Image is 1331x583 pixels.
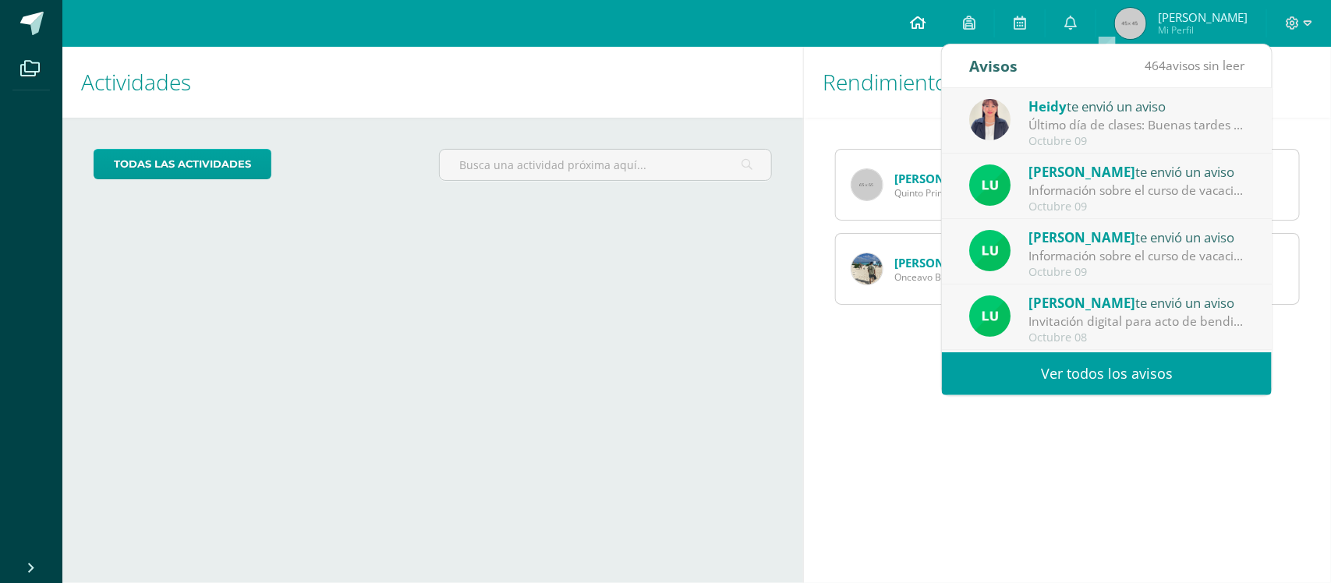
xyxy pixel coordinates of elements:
span: Quinto Primaria [894,186,987,200]
div: te envió un aviso [1028,96,1245,116]
div: Octubre 09 [1028,135,1245,148]
div: Último día de clases: Buenas tardes estimadas familias de: Primaria Básicos y Cuarto bachillerato... [1028,116,1245,134]
h1: Actividades [81,47,784,118]
span: [PERSON_NAME] [1028,228,1135,246]
span: Heidy [1028,97,1067,115]
h1: Rendimiento de mis hijos [823,47,1312,118]
input: Busca una actividad próxima aquí... [440,150,771,180]
img: f390e24f66707965f78b76f0b43abcb8.png [969,99,1011,140]
img: 45x45 [1115,8,1146,39]
a: [PERSON_NAME] [894,171,987,186]
a: Ver todos los avisos [942,352,1272,395]
div: Información sobre el curso de vacaciones: Buen día estimada comunidad. Esperamos que se encuentre... [1028,182,1245,200]
img: 54f82b4972d4d37a72c9d8d1d5f4dac6.png [969,295,1011,337]
a: [PERSON_NAME] [894,255,987,270]
div: Información sobre el curso de vacaciones: Buen día estimada comunidad. Esperamos que se encuentre... [1028,247,1245,265]
span: 464 [1145,57,1166,74]
img: 65x65 [851,169,883,200]
img: 6bf3d03c56941dca4a010f7ba8a1c5cb.png [851,253,883,284]
span: Onceavo Bachillerato [894,270,987,284]
img: 54f82b4972d4d37a72c9d8d1d5f4dac6.png [969,230,1011,271]
div: te envió un aviso [1028,292,1245,313]
span: [PERSON_NAME] [1158,9,1248,25]
img: 54f82b4972d4d37a72c9d8d1d5f4dac6.png [969,164,1011,206]
div: Invitación digital para acto de bendición - Bach V: Buenos días estimados padres de familia y est... [1028,313,1245,330]
div: te envió un aviso [1028,227,1245,247]
span: [PERSON_NAME] [1028,163,1135,181]
div: Octubre 09 [1028,200,1245,214]
div: te envió un aviso [1028,161,1245,182]
div: Octubre 09 [1028,266,1245,279]
span: Mi Perfil [1158,23,1248,37]
div: Octubre 08 [1028,331,1245,344]
a: todas las Actividades [94,149,271,179]
span: [PERSON_NAME] [1028,294,1135,312]
div: Avisos [969,44,1018,87]
span: avisos sin leer [1145,57,1244,74]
